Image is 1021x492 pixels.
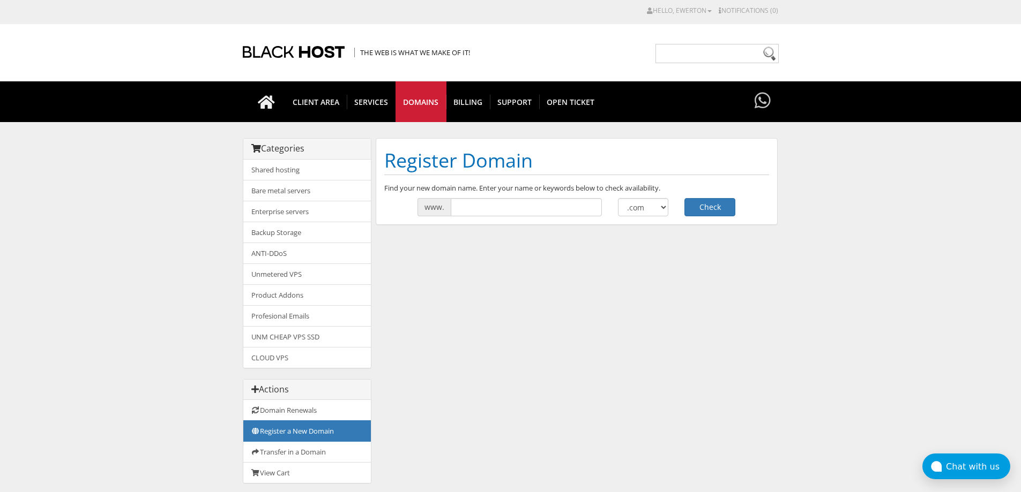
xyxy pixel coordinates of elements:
[247,81,286,122] a: Go to homepage
[396,95,446,109] span: Domains
[347,95,396,109] span: SERVICES
[251,144,363,154] h3: Categories
[647,6,712,15] a: Hello, Ewerton
[243,222,371,243] a: Backup Storage
[243,420,371,442] a: Register a New Domain
[285,95,347,109] span: CLIENT AREA
[243,160,371,180] a: Shared hosting
[243,243,371,264] a: ANTI-DDoS
[539,95,602,109] span: Open Ticket
[354,48,470,57] span: The Web is what we make of it!
[243,180,371,201] a: Bare metal servers
[946,461,1010,472] div: Chat with us
[243,201,371,222] a: Enterprise servers
[285,81,347,122] a: CLIENT AREA
[243,263,371,285] a: Unmetered VPS
[251,385,363,395] h3: Actions
[752,81,773,121] a: Have questions?
[243,462,371,483] a: View Cart
[243,347,371,368] a: CLOUD VPS
[922,453,1010,479] button: Chat with us
[684,198,735,216] button: Check
[490,81,540,122] a: Support
[418,198,451,216] span: www.
[655,44,779,63] input: Need help?
[446,95,490,109] span: Billing
[347,81,396,122] a: SERVICES
[243,305,371,327] a: Profesional Emails
[396,81,446,122] a: Domains
[243,400,371,421] a: Domain Renewals
[446,81,490,122] a: Billing
[719,6,778,15] a: Notifications (0)
[243,326,371,347] a: UNM CHEAP VPS SSD
[384,183,769,193] p: Find your new domain name. Enter your name or keywords below to check availability.
[539,81,602,122] a: Open Ticket
[384,147,769,175] h1: Register Domain
[243,441,371,463] a: Transfer in a Domain
[490,95,540,109] span: Support
[243,284,371,306] a: Product Addons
